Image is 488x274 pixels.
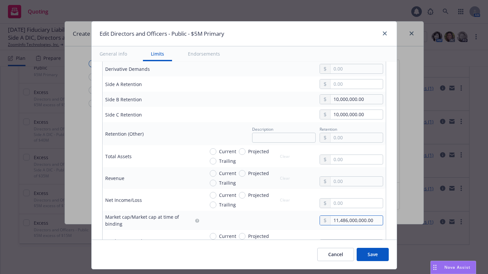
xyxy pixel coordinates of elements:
span: Current [219,148,236,155]
div: Net Income/Loss [105,197,142,204]
h1: Edit Directors and Officers - Public - $5M Primary [100,29,224,38]
input: 0.00 [331,79,382,89]
span: Current [219,233,236,240]
input: Current [210,233,216,240]
div: Side B Retention [105,96,142,103]
input: Projected [239,192,245,199]
input: 0.00 [331,155,382,164]
button: Endorsements [180,46,228,61]
button: Limits [143,46,172,61]
span: Projected [248,233,269,240]
span: Trailing [219,179,236,186]
input: 0.00 [331,216,382,225]
input: 0.00 [331,133,382,142]
span: Retention [320,126,337,132]
input: 0.00 [331,177,382,186]
input: Projected [239,170,245,177]
input: 0.00 [331,110,382,119]
input: 0.00 [331,64,382,73]
input: Trailing [210,202,216,208]
div: Side C Retention [105,111,142,118]
input: Trailing [210,158,216,164]
span: Description [252,126,273,132]
span: Projected [248,170,269,177]
input: Projected [239,148,245,155]
span: Current [219,170,236,177]
input: Projected [239,233,245,240]
button: Cancel [317,248,354,261]
input: Trailing [210,180,216,186]
a: close [381,29,389,37]
span: Nova Assist [444,264,470,270]
span: Trailing [219,201,236,208]
div: Market cap/Market cap at time of binding [105,213,194,227]
button: Save [357,248,389,261]
div: Side A Retention [105,81,142,88]
div: Derivative Demands [105,66,150,72]
input: 0.00 [331,95,382,104]
span: Current [219,192,236,199]
div: Total Assets [105,153,132,160]
div: Revenue [105,175,124,182]
span: Projected [248,192,269,199]
button: Nova Assist [430,261,476,274]
input: 0.00 [331,199,382,208]
span: Projected [248,148,269,155]
input: Current [210,192,216,199]
div: Retention (Other) [105,130,144,137]
div: Total Assets Under Management [105,238,178,245]
input: Current [210,170,216,177]
div: Drag to move [431,261,439,274]
input: Current [210,148,216,155]
span: Trailing [219,158,236,164]
button: General info [92,46,135,61]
